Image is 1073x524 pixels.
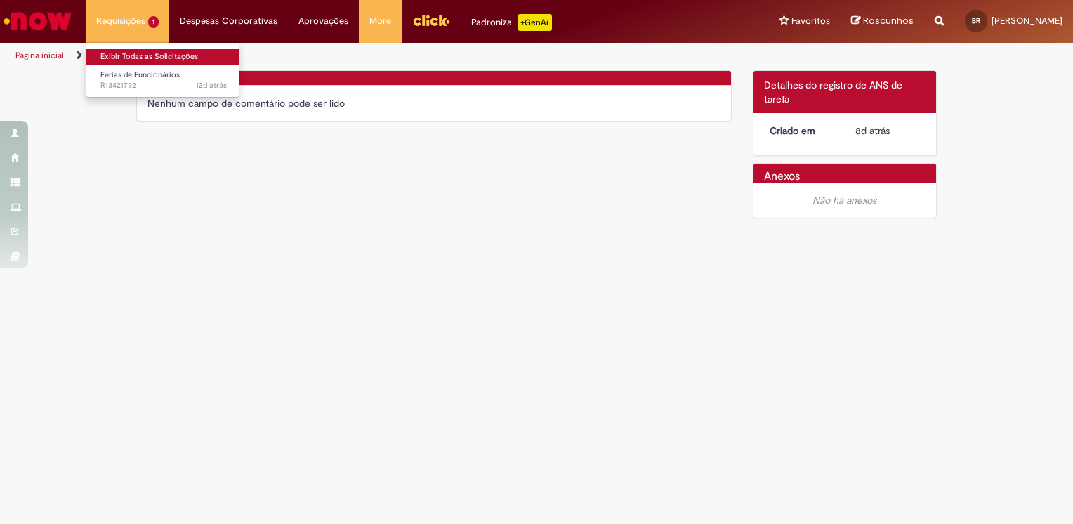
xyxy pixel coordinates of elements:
span: Rascunhos [863,14,914,27]
dt: Criado em [759,124,845,138]
span: BR [972,16,980,25]
a: Rascunhos [851,15,914,28]
span: 12d atrás [196,80,227,91]
time: 20/08/2025 11:29:41 [855,124,890,137]
h2: Anexos [764,171,800,183]
div: 20/08/2025 11:29:41 [855,124,921,138]
a: Página inicial [15,50,64,61]
span: 1 [148,16,159,28]
span: Despesas Corporativas [180,14,277,28]
div: Padroniza [471,14,552,31]
a: Aberto R13421792 : Férias de Funcionários [86,67,241,93]
span: Detalhes do registro de ANS de tarefa [764,79,902,105]
a: Exibir Todas as Solicitações [86,49,241,65]
p: +GenAi [518,14,552,31]
time: 15/08/2025 16:52:04 [196,80,227,91]
span: Aprovações [298,14,348,28]
img: ServiceNow [1,7,74,35]
img: click_logo_yellow_360x200.png [412,10,450,31]
span: Favoritos [791,14,830,28]
ul: Requisições [86,42,239,98]
div: Nenhum campo de comentário pode ser lido [147,96,720,110]
ul: Trilhas de página [11,43,705,69]
span: Requisições [96,14,145,28]
span: More [369,14,391,28]
em: Não há anexos [812,194,876,207]
span: Férias de Funcionários [100,70,180,80]
span: [PERSON_NAME] [992,15,1062,27]
span: 8d atrás [855,124,890,137]
span: R13421792 [100,80,227,91]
